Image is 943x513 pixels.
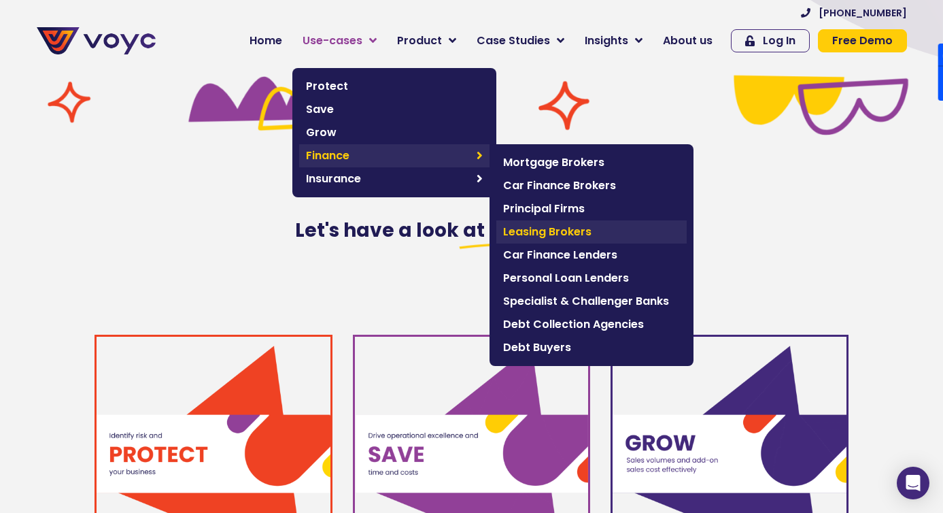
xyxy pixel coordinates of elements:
[496,174,687,197] a: Car Finance Brokers
[250,33,282,49] span: Home
[299,98,490,121] a: Save
[37,27,156,54] img: voyc-full-logo
[239,27,292,54] a: Home
[503,201,680,217] span: Principal Firms
[477,33,550,49] span: Case Studies
[496,313,687,336] a: Debt Collection Agencies
[832,35,893,46] span: Free Demo
[306,125,483,141] span: Grow
[295,217,459,244] span: Let's have a look
[575,27,653,54] a: Insights
[503,316,680,333] span: Debt Collection Agencies
[306,78,483,95] span: Protect
[897,467,929,499] div: Open Intercom Messenger
[503,224,680,240] span: Leasing Brokers
[653,27,723,54] a: About us
[387,27,466,54] a: Product
[585,33,628,49] span: Insights
[299,144,490,167] a: Finance
[180,54,214,70] span: Phone
[731,29,810,52] a: Log In
[503,270,680,286] span: Personal Loan Lenders
[496,267,687,290] a: Personal Loan Lenders
[763,35,795,46] span: Log In
[299,121,490,144] a: Grow
[801,8,907,18] a: [PHONE_NUMBER]
[496,220,687,244] a: Leasing Brokers
[306,148,470,164] span: Finance
[503,293,680,310] span: Specialist & Challenger Banks
[503,340,680,356] span: Debt Buyers
[306,171,470,187] span: Insurance
[180,110,226,126] span: Job title
[496,336,687,359] a: Debt Buyers
[306,101,483,118] span: Save
[463,219,647,242] span: at how Voyc works
[503,247,680,263] span: Car Finance Lenders
[303,33,362,49] span: Use-cases
[292,27,387,54] a: Use-cases
[663,33,713,49] span: About us
[299,75,490,98] a: Protect
[280,283,344,297] a: Privacy Policy
[496,244,687,267] a: Car Finance Lenders
[503,178,680,194] span: Car Finance Brokers
[496,197,687,220] a: Principal Firms
[299,167,490,191] a: Insurance
[818,29,907,52] a: Free Demo
[466,27,575,54] a: Case Studies
[496,290,687,313] a: Specialist & Challenger Banks
[397,33,442,49] span: Product
[496,151,687,174] a: Mortgage Brokers
[503,154,680,171] span: Mortgage Brokers
[819,8,907,18] span: [PHONE_NUMBER]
